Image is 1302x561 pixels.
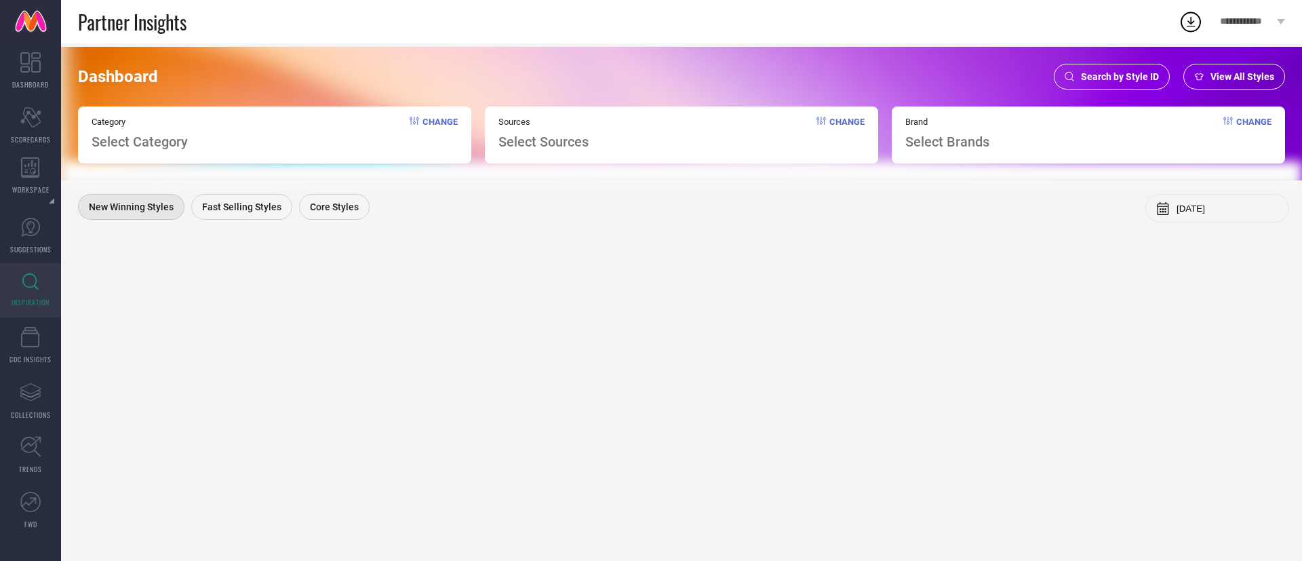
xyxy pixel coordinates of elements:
span: Change [422,117,458,150]
span: Brand [905,117,989,127]
span: Select Sources [498,134,589,150]
div: Open download list [1179,9,1203,34]
span: Sources [498,117,589,127]
span: Select Brands [905,134,989,150]
span: View All Styles [1210,71,1274,82]
span: Core Styles [310,201,359,212]
span: Partner Insights [78,8,186,36]
span: SUGGESTIONS [10,244,52,254]
span: Fast Selling Styles [202,201,281,212]
span: Dashboard [78,67,158,86]
span: Select Category [92,134,188,150]
span: SCORECARDS [11,134,51,144]
span: Change [1236,117,1271,150]
span: TRENDS [19,464,42,474]
span: Change [829,117,865,150]
span: WORKSPACE [12,185,50,195]
span: INSPIRATION [12,297,50,307]
span: New Winning Styles [89,201,174,212]
span: Search by Style ID [1081,71,1159,82]
input: Select month [1177,204,1278,214]
span: FWD [24,519,37,529]
span: COLLECTIONS [11,410,51,420]
span: DASHBOARD [12,79,49,90]
span: Category [92,117,188,127]
span: CDC INSIGHTS [9,354,52,364]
